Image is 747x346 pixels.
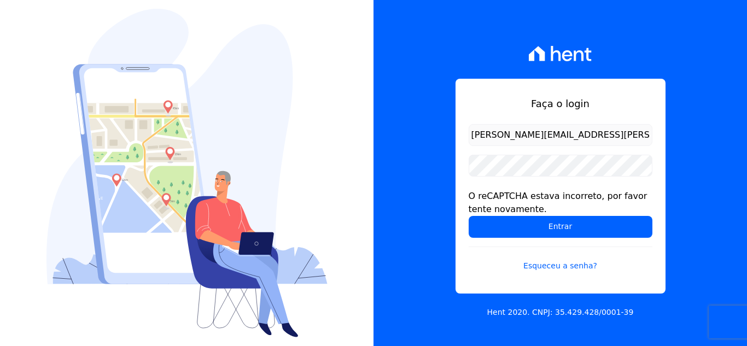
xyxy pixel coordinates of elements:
input: Entrar [469,216,652,238]
p: Hent 2020. CNPJ: 35.429.428/0001-39 [487,307,634,318]
a: Esqueceu a senha? [469,247,652,272]
img: Login [46,9,328,337]
input: Email [469,124,652,146]
div: O reCAPTCHA estava incorreto, por favor tente novamente. [469,190,652,216]
h1: Faça o login [469,96,652,111]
